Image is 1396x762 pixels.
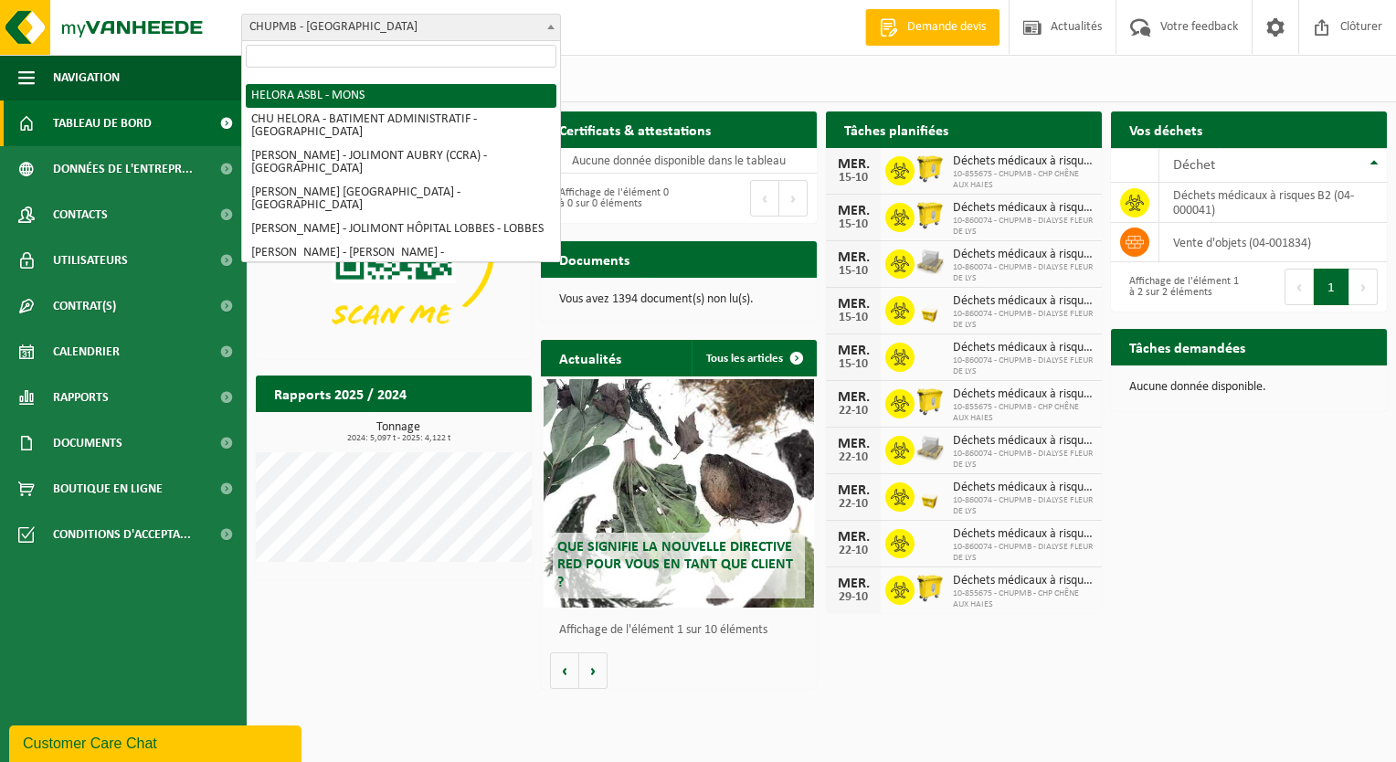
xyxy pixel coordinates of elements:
td: vente d'objets (04-001834) [1159,223,1387,262]
span: Contrat(s) [53,283,116,329]
span: 10-860074 - CHUPMB - DIALYSE FLEUR DE LYS [953,216,1093,238]
img: WB-0770-HPE-YW-14 [915,200,946,231]
a: Que signifie la nouvelle directive RED pour vous en tant que client ? [544,379,814,608]
span: 2024: 5,097 t - 2025: 4,122 t [265,434,532,443]
span: Déchets médicaux à risques b2 [953,154,1093,169]
span: 10-860074 - CHUPMB - DIALYSE FLEUR DE LYS [953,495,1093,517]
div: 15-10 [835,218,872,231]
h2: Certificats & attestations [541,111,729,147]
h3: Tonnage [265,421,532,443]
div: 29-10 [835,591,872,604]
div: MER. [835,390,872,405]
img: LP-PA-00000-WDN-11 [915,247,946,278]
span: Déchets médicaux à risques b2 [953,201,1093,216]
li: HELORA ASBL - MONS [246,84,556,108]
button: Next [779,180,808,217]
div: 22-10 [835,405,872,418]
p: Vous avez 1394 document(s) non lu(s). [559,293,798,306]
div: 15-10 [835,265,872,278]
img: LP-SB-00030-HPE-C6 [915,480,946,511]
div: MER. [835,577,872,591]
span: Déchets médicaux à risques b2 [953,527,1093,542]
img: LP-SB-00030-HPE-C6 [915,293,946,324]
li: CHU HELORA - BATIMENT ADMINISTRATIF - [GEOGRAPHIC_DATA] [246,108,556,144]
span: Déchets médicaux à risques b2 [953,434,1093,449]
span: Déchets médicaux à risques b2 [953,341,1093,355]
span: Déchets médicaux à risques b2 [953,387,1093,402]
div: 15-10 [835,358,872,371]
span: CHUPMB - MONS [241,14,561,41]
div: MER. [835,204,872,218]
div: 15-10 [835,312,872,324]
button: Vorige [550,652,579,689]
li: [PERSON_NAME] [GEOGRAPHIC_DATA] - [GEOGRAPHIC_DATA] [246,181,556,217]
div: 22-10 [835,451,872,464]
span: Utilisateurs [53,238,128,283]
img: LP-PA-00000-WDN-11 [915,433,946,464]
span: 10-855675 - CHUPMB - CHP CHÊNE AUX HAIES [953,402,1093,424]
a: Consulter les rapports [373,411,530,448]
span: Que signifie la nouvelle directive RED pour vous en tant que client ? [557,540,793,589]
p: Aucune donnée disponible. [1129,381,1369,394]
button: Previous [750,180,779,217]
div: 15-10 [835,172,872,185]
div: 22-10 [835,545,872,557]
button: Previous [1285,269,1314,305]
div: MER. [835,250,872,265]
div: MER. [835,530,872,545]
span: Tableau de bord [53,101,152,146]
span: 10-860074 - CHUPMB - DIALYSE FLEUR DE LYS [953,449,1093,471]
span: Navigation [53,55,120,101]
span: Contacts [53,192,108,238]
td: Aucune donnée disponible dans le tableau [541,148,817,174]
h2: Vos déchets [1111,111,1221,147]
div: 22-10 [835,498,872,511]
li: [PERSON_NAME] - [PERSON_NAME] - [GEOGRAPHIC_DATA] [246,241,556,278]
div: MER. [835,297,872,312]
h2: Tâches planifiées [826,111,967,147]
span: Conditions d'accepta... [53,512,191,557]
span: Documents [53,420,122,466]
span: Calendrier [53,329,120,375]
li: [PERSON_NAME] - JOLIMONT HÔPITAL LOBBES - LOBBES [246,217,556,241]
img: WB-0770-HPE-YW-14 [915,573,946,604]
span: Déchets médicaux à risques b2 [953,294,1093,309]
h2: Actualités [541,340,640,376]
span: 10-860074 - CHUPMB - DIALYSE FLEUR DE LYS [953,262,1093,284]
div: Affichage de l'élément 1 à 2 sur 2 éléments [1120,267,1240,307]
iframe: chat widget [9,722,305,762]
h2: Tâches demandées [1111,329,1264,365]
span: 10-860074 - CHUPMB - DIALYSE FLEUR DE LYS [953,355,1093,377]
img: WB-0770-HPE-YW-14 [915,153,946,185]
img: WB-0770-HPE-YW-14 [915,386,946,418]
span: 10-855675 - CHUPMB - CHP CHÊNE AUX HAIES [953,588,1093,610]
div: MER. [835,437,872,451]
button: Volgende [579,652,608,689]
div: MER. [835,157,872,172]
a: Tous les articles [692,340,815,376]
span: 10-855675 - CHUPMB - CHP CHÊNE AUX HAIES [953,169,1093,191]
span: Déchets médicaux à risques b2 [953,574,1093,588]
button: Next [1349,269,1378,305]
span: CHUPMB - MONS [242,15,560,40]
span: Déchets médicaux à risques b2 [953,248,1093,262]
li: [PERSON_NAME] - JOLIMONT AUBRY (CCRA) - [GEOGRAPHIC_DATA] [246,144,556,181]
span: Rapports [53,375,109,420]
span: Déchet [1173,158,1215,173]
span: Déchets médicaux à risques b2 [953,481,1093,495]
a: Demande devis [865,9,999,46]
p: Affichage de l'élément 1 sur 10 éléments [559,624,808,637]
div: MER. [835,344,872,358]
button: 1 [1314,269,1349,305]
td: déchets médicaux à risques B2 (04-000041) [1159,183,1387,223]
div: MER. [835,483,872,498]
span: 10-860074 - CHUPMB - DIALYSE FLEUR DE LYS [953,542,1093,564]
div: Affichage de l'élément 0 à 0 sur 0 éléments [550,178,670,218]
span: Données de l'entrepr... [53,146,193,192]
h2: Documents [541,241,648,277]
span: Boutique en ligne [53,466,163,512]
span: Demande devis [903,18,990,37]
span: 10-860074 - CHUPMB - DIALYSE FLEUR DE LYS [953,309,1093,331]
h2: Rapports 2025 / 2024 [256,376,425,411]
